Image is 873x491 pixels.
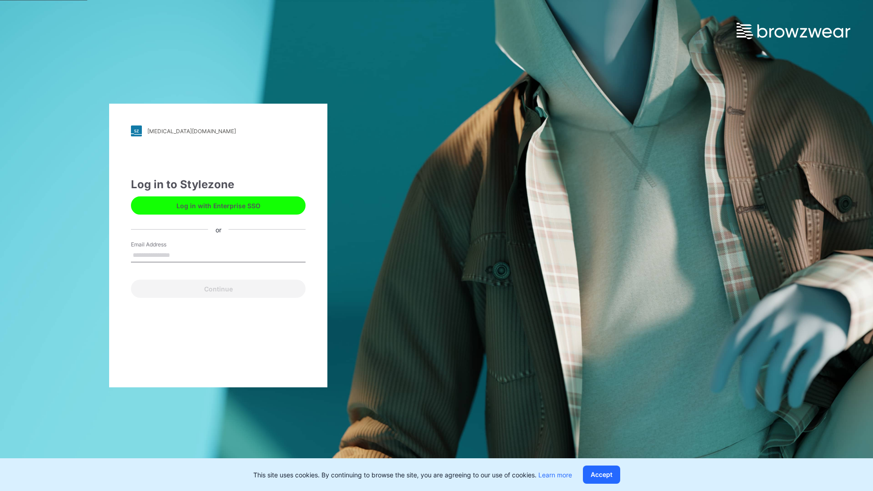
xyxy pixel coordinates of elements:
[131,125,142,136] img: stylezone-logo.562084cfcfab977791bfbf7441f1a819.svg
[583,466,620,484] button: Accept
[131,240,195,249] label: Email Address
[147,128,236,135] div: [MEDICAL_DATA][DOMAIN_NAME]
[131,125,306,136] a: [MEDICAL_DATA][DOMAIN_NAME]
[131,176,306,193] div: Log in to Stylezone
[737,23,850,39] img: browzwear-logo.e42bd6dac1945053ebaf764b6aa21510.svg
[538,471,572,479] a: Learn more
[208,225,229,234] div: or
[253,470,572,480] p: This site uses cookies. By continuing to browse the site, you are agreeing to our use of cookies.
[131,196,306,215] button: Log in with Enterprise SSO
